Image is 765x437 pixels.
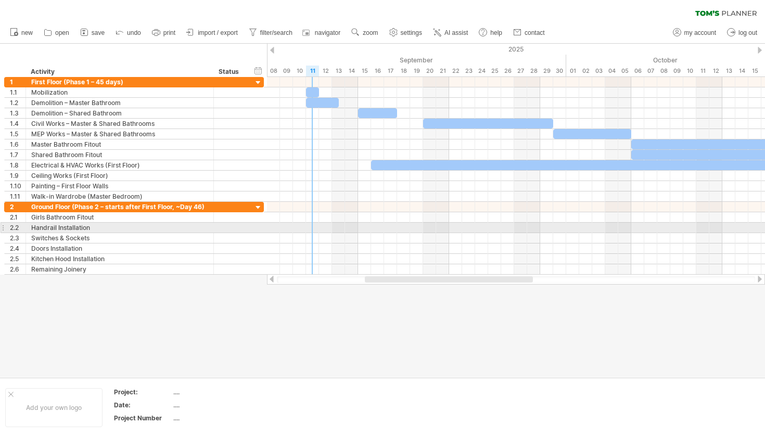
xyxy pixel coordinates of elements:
div: Mobilization [31,87,208,97]
div: Girls Bathroom Fitout [31,212,208,222]
span: print [163,29,175,36]
div: 1.5 [10,129,25,139]
div: 2.1 [10,212,25,222]
div: 1.8 [10,160,25,170]
div: MEP Works – Master & Shared Bathrooms [31,129,208,139]
div: Project: [114,388,171,396]
div: Sunday, 5 October 2025 [618,66,631,76]
div: Saturday, 20 September 2025 [423,66,436,76]
div: Status [219,67,241,77]
div: Monday, 13 October 2025 [722,66,735,76]
div: Saturday, 11 October 2025 [696,66,709,76]
div: Monday, 15 September 2025 [358,66,371,76]
div: 1 [10,77,25,87]
span: log out [738,29,757,36]
div: Electrical & HVAC Works (First Floor) [31,160,208,170]
a: help [476,26,505,40]
div: Thursday, 25 September 2025 [488,66,501,76]
div: Tuesday, 30 September 2025 [553,66,566,76]
div: 2.2 [10,223,25,233]
span: undo [127,29,141,36]
a: undo [113,26,144,40]
div: 1.3 [10,108,25,118]
div: Wednesday, 10 September 2025 [293,66,306,76]
a: print [149,26,178,40]
div: Thursday, 2 October 2025 [579,66,592,76]
div: Saturday, 13 September 2025 [332,66,345,76]
div: 2 [10,202,25,212]
div: Saturday, 27 September 2025 [514,66,527,76]
div: Shared Bathroom Fitout [31,150,208,160]
div: Switches & Sockets [31,233,208,243]
span: open [55,29,69,36]
div: Add your own logo [5,388,103,427]
div: Monday, 8 September 2025 [267,66,280,76]
a: open [41,26,72,40]
div: Kitchen Hood Installation [31,254,208,264]
span: contact [525,29,545,36]
div: Tuesday, 7 October 2025 [644,66,657,76]
a: log out [724,26,760,40]
div: Wednesday, 24 September 2025 [475,66,488,76]
div: 1.4 [10,119,25,128]
div: 1.6 [10,139,25,149]
div: 2.3 [10,233,25,243]
div: 1.9 [10,171,25,181]
a: save [78,26,108,40]
div: Walk-in Wardrobe (Master Bedroom) [31,191,208,201]
div: Tuesday, 9 September 2025 [280,66,293,76]
a: settings [387,26,425,40]
div: Friday, 26 September 2025 [501,66,514,76]
div: Monday, 29 September 2025 [540,66,553,76]
div: Sunday, 14 September 2025 [345,66,358,76]
div: Handrail Installation [31,223,208,233]
div: Demolition – Shared Bathroom [31,108,208,118]
div: .... [173,414,261,422]
div: 2.4 [10,243,25,253]
div: Sunday, 21 September 2025 [436,66,449,76]
div: Ground Floor (Phase 2 – starts after First Floor, ~Day 46) [31,202,208,212]
span: settings [401,29,422,36]
div: Monday, 6 October 2025 [631,66,644,76]
div: 1.7 [10,150,25,160]
span: zoom [363,29,378,36]
div: Friday, 19 September 2025 [410,66,423,76]
div: September 2025 [176,55,566,66]
a: AI assist [430,26,471,40]
div: Civil Works – Master & Shared Bathrooms [31,119,208,128]
div: 1.10 [10,181,25,191]
div: Tuesday, 14 October 2025 [735,66,748,76]
div: Activity [31,67,208,77]
div: Thursday, 18 September 2025 [397,66,410,76]
div: 2.6 [10,264,25,274]
div: Sunday, 12 October 2025 [709,66,722,76]
span: filter/search [260,29,292,36]
div: Friday, 3 October 2025 [592,66,605,76]
div: Date: [114,401,171,409]
div: 1.1 [10,87,25,97]
div: Painting – First Floor Walls [31,181,208,191]
div: .... [173,401,261,409]
div: Ceiling Works (First Floor) [31,171,208,181]
div: Remaining Joinery [31,264,208,274]
span: navigator [315,29,340,36]
div: 1.11 [10,191,25,201]
a: filter/search [246,26,296,40]
span: import / export [198,29,238,36]
div: Thursday, 9 October 2025 [670,66,683,76]
div: Friday, 10 October 2025 [683,66,696,76]
div: Monday, 22 September 2025 [449,66,462,76]
a: import / export [184,26,241,40]
div: Demolition – Master Bathroom [31,98,208,108]
div: Wednesday, 8 October 2025 [657,66,670,76]
div: Sunday, 28 September 2025 [527,66,540,76]
a: navigator [301,26,343,40]
div: Doors Installation [31,243,208,253]
div: Saturday, 4 October 2025 [605,66,618,76]
a: contact [511,26,548,40]
span: new [21,29,33,36]
div: .... [173,388,261,396]
div: 2.5 [10,254,25,264]
div: First Floor (Phase 1 – 45 days) [31,77,208,87]
div: Friday, 12 September 2025 [319,66,332,76]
